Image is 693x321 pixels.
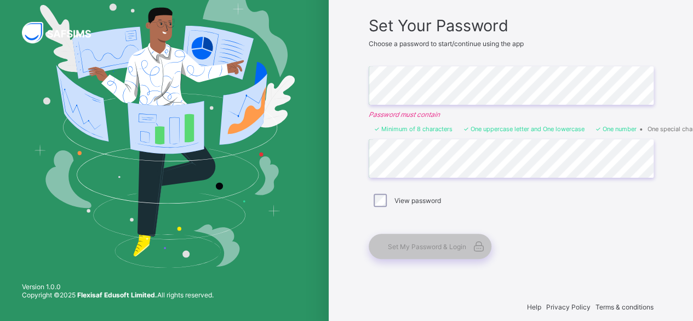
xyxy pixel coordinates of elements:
[388,243,466,251] span: Set My Password & Login
[595,125,637,133] li: One number
[463,125,585,133] li: One uppercase letter and One lowercase
[369,110,654,119] em: Password must contain
[22,291,214,299] span: Copyright © 2025 All rights reserved.
[77,291,157,299] strong: Flexisaf Edusoft Limited.
[22,283,214,291] span: Version 1.0.0
[22,22,104,43] img: SAFSIMS Logo
[595,303,654,311] span: Terms & conditions
[374,125,453,133] li: Minimum of 8 characters
[369,16,654,35] span: Set Your Password
[527,303,541,311] span: Help
[546,303,591,311] span: Privacy Policy
[369,40,524,48] span: Choose a password to start/continue using the app
[394,196,441,205] label: View password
